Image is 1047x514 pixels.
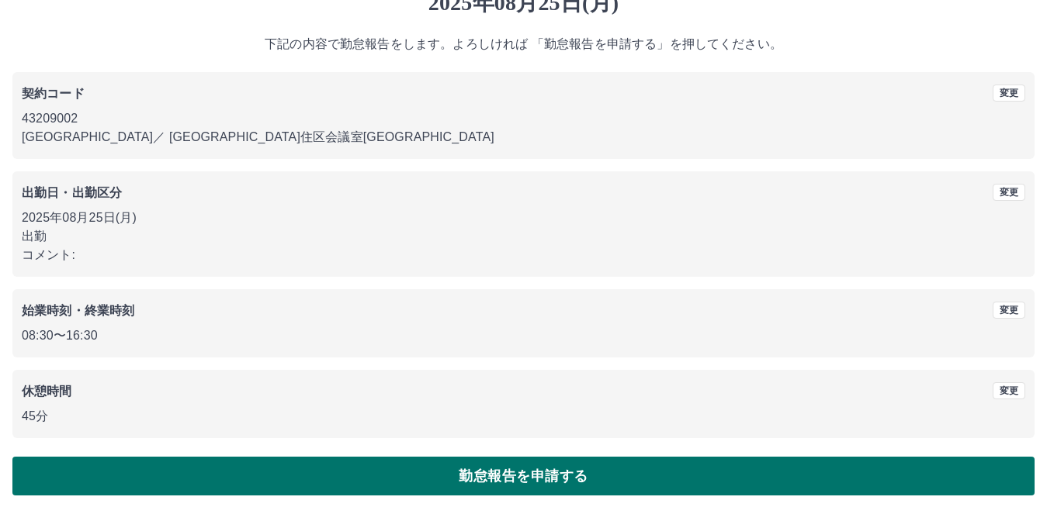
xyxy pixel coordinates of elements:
p: コメント: [22,246,1025,264]
b: 出勤日・出勤区分 [22,186,122,199]
button: 変更 [993,85,1025,102]
b: 契約コード [22,87,85,100]
p: [GEOGRAPHIC_DATA] ／ [GEOGRAPHIC_DATA]住区会議室[GEOGRAPHIC_DATA] [22,128,1025,147]
p: 45分 [22,407,1025,426]
button: 勤怠報告を申請する [12,457,1035,495]
p: 2025年08月25日(月) [22,209,1025,227]
p: 下記の内容で勤怠報告をします。よろしければ 「勤怠報告を申請する」を押してください。 [12,35,1035,53]
button: 変更 [993,302,1025,319]
b: 休憩時間 [22,385,72,398]
b: 始業時刻・終業時刻 [22,304,134,317]
button: 変更 [993,382,1025,399]
p: 43209002 [22,109,1025,128]
button: 変更 [993,184,1025,201]
p: 08:30 〜 16:30 [22,326,1025,345]
p: 出勤 [22,227,1025,246]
